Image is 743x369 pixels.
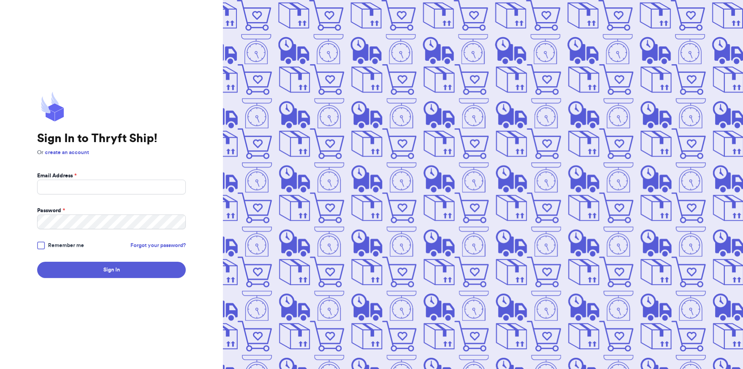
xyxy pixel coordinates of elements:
label: Email Address [37,172,77,180]
a: Forgot your password? [130,242,186,249]
span: Remember me [48,242,84,249]
h1: Sign In to Thryft Ship! [37,132,186,146]
p: Or [37,149,186,156]
label: Password [37,207,65,215]
button: Sign In [37,262,186,278]
a: create an account [45,150,89,155]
